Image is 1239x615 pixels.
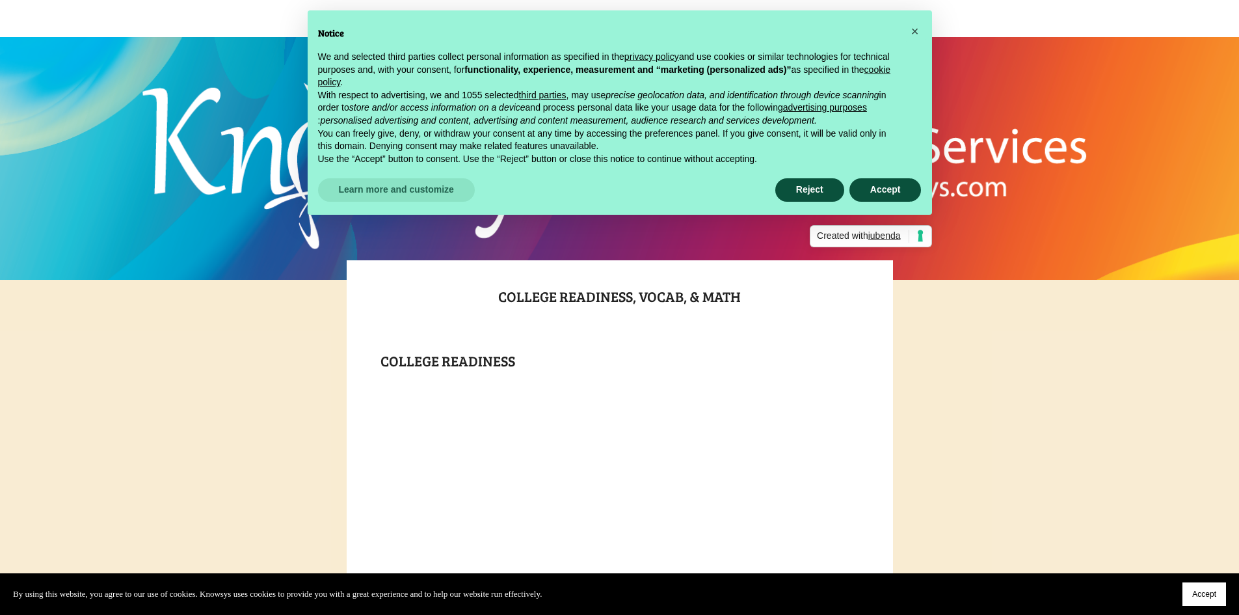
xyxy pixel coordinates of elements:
button: Accept [1182,582,1226,606]
button: Reject [775,178,844,202]
span: Created with [817,230,909,243]
p: With respect to advertising, we and 1055 selected , may use in order to and process personal data... [318,89,901,128]
h1: College Readiness [380,349,859,372]
a: cookie policy [318,64,891,88]
span: iubenda [868,230,901,241]
a: privacy policy [624,51,679,62]
span: × [911,24,919,38]
p: We and selected third parties collect personal information as specified in the and use cookies or... [318,51,901,89]
em: precise geolocation data, and identification through device scanning [606,90,879,100]
strong: functionality, experience, measurement and “marketing (personalized ads)” [464,64,791,75]
h1: College readiness, Vocab, & Math [380,284,859,331]
p: Use the “Accept” button to consent. Use the “Reject” button or close this notice to continue with... [318,153,901,166]
button: advertising purposes [783,102,867,115]
p: By using this website, you agree to our use of cookies. Knowsys uses cookies to provide you with ... [13,587,542,601]
em: personalised advertising and content, advertising and content measurement, audience research and ... [320,115,816,126]
a: Created withiubenda [810,225,931,247]
p: You can freely give, deny, or withdraw your consent at any time by accessing the preferences pane... [318,128,901,153]
button: Close this notice [905,21,926,42]
h2: Notice [318,26,901,40]
button: Accept [849,178,922,202]
button: Learn more and customize [318,178,475,202]
button: third parties [518,89,566,102]
span: Accept [1192,590,1216,599]
em: store and/or access information on a device [349,102,526,113]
